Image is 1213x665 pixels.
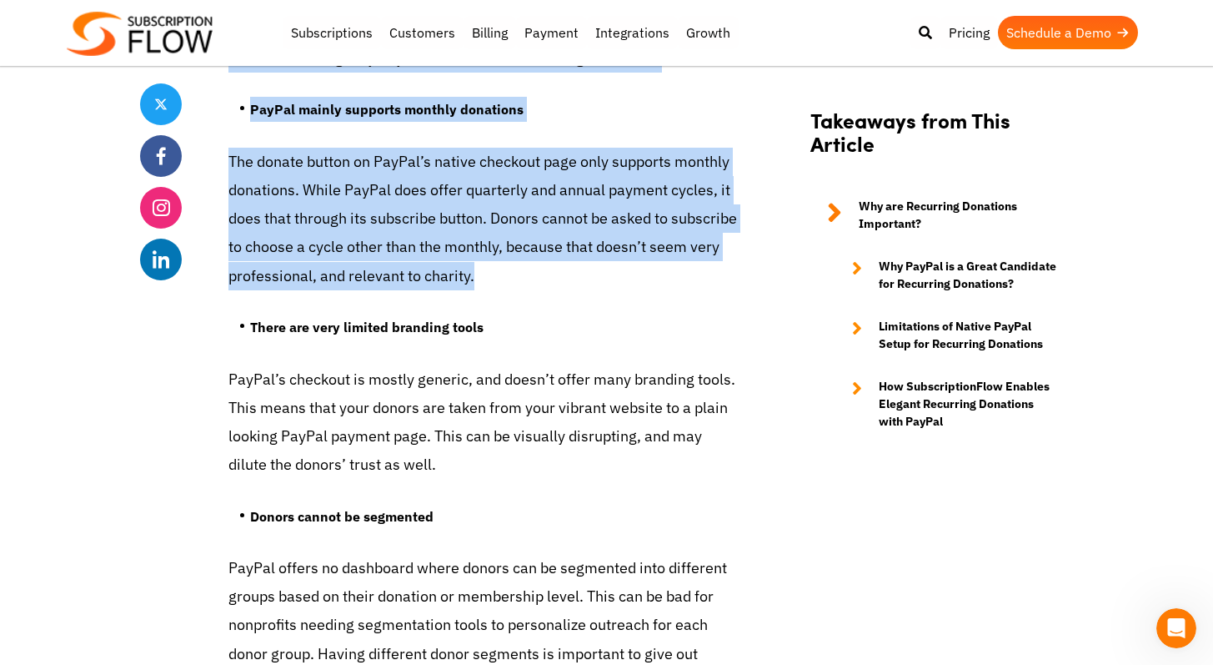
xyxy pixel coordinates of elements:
[998,16,1138,49] a: Schedule a Demo
[67,12,213,56] img: Subscriptionflow
[516,16,587,49] a: Payment
[250,508,434,525] strong: Donors cannot be segmented
[228,148,742,290] p: The donate button on PayPal’s native checkout page only supports monthly donations. While PayPal ...
[1156,608,1196,648] iframe: Intercom live chat
[587,16,678,49] a: Integrations
[464,16,516,49] a: Billing
[879,258,1057,293] strong: Why PayPal is a Great Candidate for Recurring Donations?
[283,16,381,49] a: Subscriptions
[835,258,1057,293] a: Why PayPal is a Great Candidate for Recurring Donations?
[835,318,1057,353] a: Limitations of Native PayPal Setup for Recurring Donations
[879,378,1057,431] strong: How SubscriptionFlow Enables Elegant Recurring Donations with PayPal
[228,365,742,480] p: PayPal’s checkout is mostly generic, and doesn’t offer many branding tools. This means that your ...
[810,198,1057,233] a: Why are Recurring Donations Important?
[835,378,1057,431] a: How SubscriptionFlow Enables Elegant Recurring Donations with PayPal
[879,318,1057,353] strong: Limitations of Native PayPal Setup for Recurring Donations
[859,198,1057,233] strong: Why are Recurring Donations Important?
[250,101,524,118] strong: PayPal mainly supports monthly donations
[810,108,1057,173] h2: Takeaways from This Article
[678,16,739,49] a: Growth
[381,16,464,49] a: Customers
[250,319,484,335] strong: There are very limited branding tools
[940,16,998,49] a: Pricing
